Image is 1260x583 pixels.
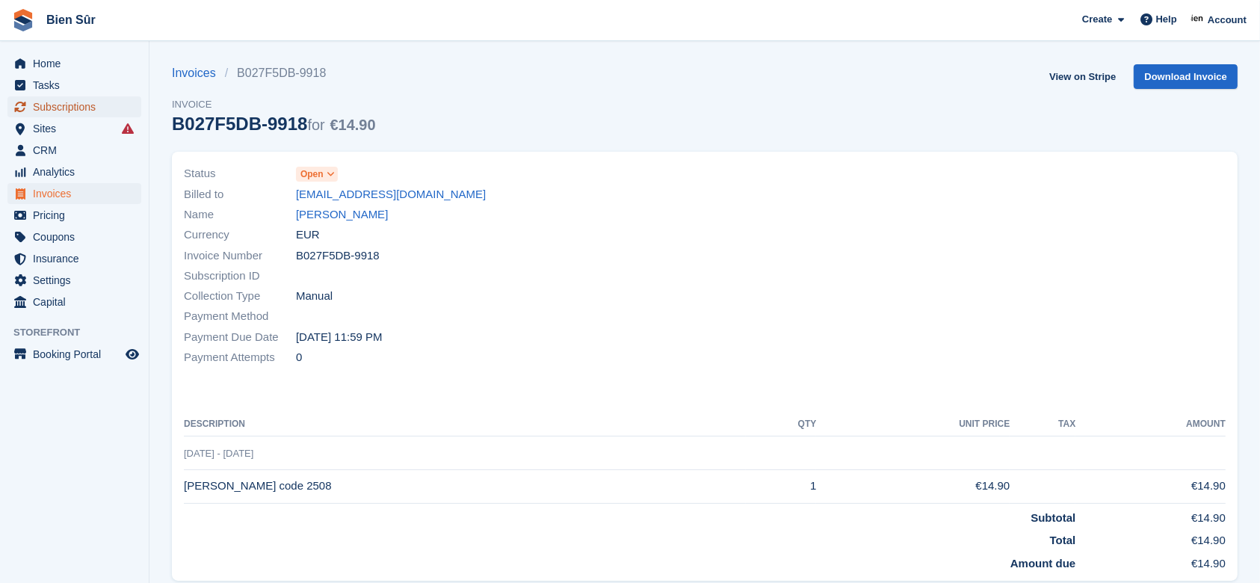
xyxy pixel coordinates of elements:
[184,247,296,265] span: Invoice Number
[7,344,141,365] a: menu
[184,308,296,325] span: Payment Method
[172,64,225,82] a: Invoices
[296,288,333,305] span: Manual
[184,469,746,503] td: [PERSON_NAME] code 2508
[33,270,123,291] span: Settings
[184,288,296,305] span: Collection Type
[1156,12,1177,27] span: Help
[33,226,123,247] span: Coupons
[40,7,102,32] a: Bien Sûr
[33,344,123,365] span: Booking Portal
[33,205,123,226] span: Pricing
[296,226,320,244] span: EUR
[1031,511,1075,524] strong: Subtotal
[1082,12,1112,27] span: Create
[7,96,141,117] a: menu
[296,206,388,223] a: [PERSON_NAME]
[746,413,816,437] th: QTY
[1043,64,1122,89] a: View on Stripe
[184,206,296,223] span: Name
[296,349,302,366] span: 0
[296,165,338,182] a: Open
[816,413,1010,437] th: Unit Price
[12,9,34,31] img: stora-icon-8386f47178a22dfd0bd8f6a31ec36ba5ce8667c1dd55bd0f319d3a0aa187defe.svg
[184,186,296,203] span: Billed to
[184,329,296,346] span: Payment Due Date
[1075,469,1226,503] td: €14.90
[172,97,376,112] span: Invoice
[184,268,296,285] span: Subscription ID
[33,248,123,269] span: Insurance
[1075,413,1226,437] th: Amount
[33,118,123,139] span: Sites
[33,291,123,312] span: Capital
[1134,64,1238,89] a: Download Invoice
[1208,13,1247,28] span: Account
[184,448,253,459] span: [DATE] - [DATE]
[7,226,141,247] a: menu
[296,329,383,346] time: 2025-08-25 21:59:59 UTC
[172,114,376,134] div: B027F5DB-9918
[7,248,141,269] a: menu
[184,413,746,437] th: Description
[33,140,123,161] span: CRM
[33,96,123,117] span: Subscriptions
[307,117,324,133] span: for
[7,140,141,161] a: menu
[1010,413,1075,437] th: Tax
[7,183,141,204] a: menu
[7,75,141,96] a: menu
[746,469,816,503] td: 1
[33,183,123,204] span: Invoices
[7,53,141,74] a: menu
[816,469,1010,503] td: €14.90
[7,161,141,182] a: menu
[1075,549,1226,573] td: €14.90
[1050,534,1076,546] strong: Total
[7,270,141,291] a: menu
[296,247,380,265] span: B027F5DB-9918
[296,186,486,203] a: [EMAIL_ADDRESS][DOMAIN_NAME]
[13,325,149,340] span: Storefront
[7,291,141,312] a: menu
[172,64,376,82] nav: breadcrumbs
[1190,12,1205,27] img: Asmaa Habri
[1010,557,1076,570] strong: Amount due
[184,226,296,244] span: Currency
[33,161,123,182] span: Analytics
[33,53,123,74] span: Home
[184,349,296,366] span: Payment Attempts
[123,345,141,363] a: Preview store
[7,118,141,139] a: menu
[184,165,296,182] span: Status
[7,205,141,226] a: menu
[122,123,134,135] i: Smart entry sync failures have occurred
[1075,526,1226,549] td: €14.90
[1075,503,1226,526] td: €14.90
[300,167,324,181] span: Open
[330,117,375,133] span: €14.90
[33,75,123,96] span: Tasks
